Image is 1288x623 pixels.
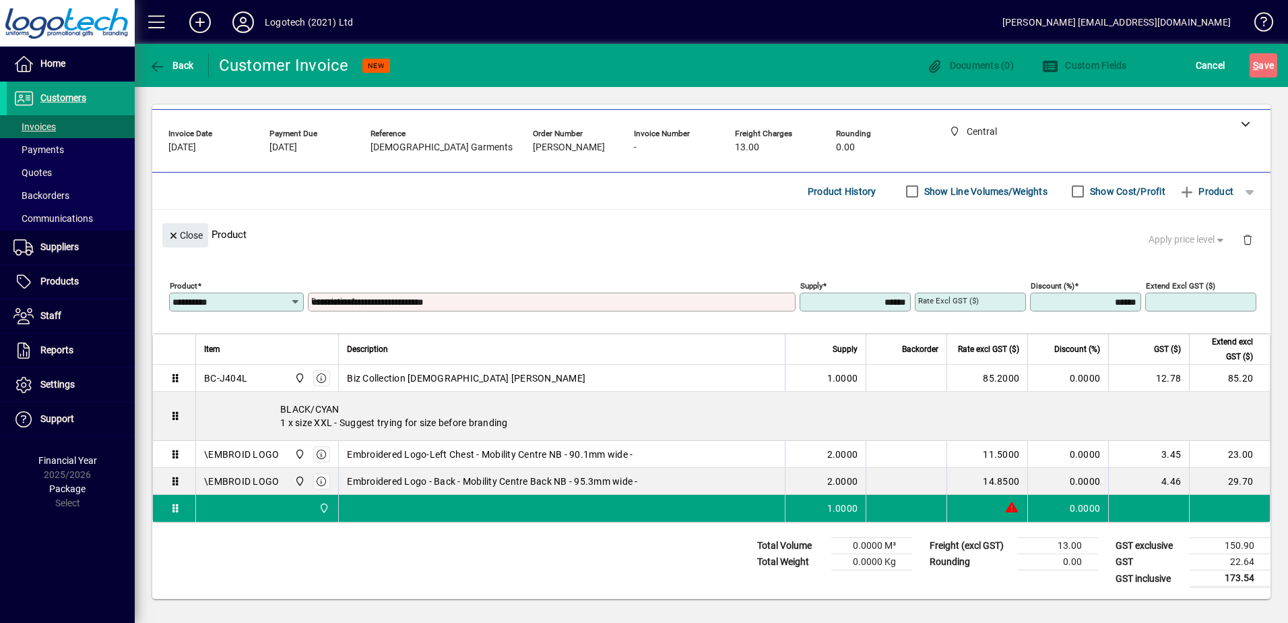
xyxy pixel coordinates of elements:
[1189,468,1270,495] td: 29.70
[1039,53,1130,78] button: Custom Fields
[40,241,79,252] span: Suppliers
[368,61,385,70] span: NEW
[1146,281,1215,291] mat-label: Extend excl GST ($)
[1190,570,1270,587] td: 173.54
[162,223,208,247] button: Close
[735,142,759,153] span: 13.00
[204,475,279,488] div: \EMBROID LOGO
[291,474,307,489] span: Central
[7,207,135,230] a: Communications
[7,334,135,367] a: Reports
[926,60,1014,71] span: Documents (0)
[40,276,79,287] span: Products
[13,167,52,178] span: Quotes
[1042,60,1127,71] span: Custom Fields
[802,179,882,204] button: Product History
[831,554,912,570] td: 0.0000 Kg
[923,538,1017,554] td: Freight (excl GST)
[1231,223,1264,256] button: Delete
[152,210,1270,259] div: Product
[7,161,135,184] a: Quotes
[1027,468,1108,495] td: 0.0000
[204,448,279,461] div: \EMBROID LOGO
[918,296,979,305] mat-label: Rate excl GST ($)
[1189,365,1270,392] td: 85.20
[40,413,74,424] span: Support
[827,475,858,488] span: 2.0000
[7,265,135,299] a: Products
[750,554,831,570] td: Total Weight
[1250,53,1277,78] button: Save
[922,185,1048,198] label: Show Line Volumes/Weights
[347,448,633,461] span: Embroidered Logo-Left Chest - Mobility Centre NB - 90.1mm wide -
[1231,233,1264,245] app-page-header-button: Delete
[179,10,222,34] button: Add
[1017,554,1098,570] td: 0.00
[1189,441,1270,468] td: 23.00
[1192,53,1229,78] button: Cancel
[1108,365,1189,392] td: 12.78
[196,392,1270,440] div: BLACK/CYAN 1 x size XXL - Suggest trying for size before branding
[40,58,65,69] span: Home
[827,372,858,385] span: 1.0000
[1017,538,1098,554] td: 13.00
[7,231,135,264] a: Suppliers
[750,538,831,554] td: Total Volume
[222,10,265,34] button: Profile
[13,213,93,224] span: Communications
[7,403,135,436] a: Support
[1154,342,1181,357] span: GST ($)
[1190,554,1270,570] td: 22.64
[347,372,585,385] span: Biz Collection [DEMOGRAPHIC_DATA] [PERSON_NAME]
[1244,3,1271,47] a: Knowledge Base
[291,447,307,462] span: Central
[204,342,220,357] span: Item
[311,296,351,305] mat-label: Description
[533,142,605,153] span: [PERSON_NAME]
[168,142,196,153] span: [DATE]
[146,53,197,78] button: Back
[902,342,938,357] span: Backorder
[1109,538,1190,554] td: GST exclusive
[168,225,203,247] span: Close
[347,475,637,488] span: Embroidered Logo - Back - Mobility Centre Back NB - 95.3mm wide -
[827,448,858,461] span: 2.0000
[1253,60,1258,71] span: S
[1087,185,1165,198] label: Show Cost/Profit
[40,310,61,321] span: Staff
[291,371,307,386] span: Central
[13,144,64,155] span: Payments
[1198,334,1253,364] span: Extend excl GST ($)
[1027,441,1108,468] td: 0.0000
[1190,538,1270,554] td: 150.90
[1027,365,1108,392] td: 0.0000
[1108,468,1189,495] td: 4.46
[831,538,912,554] td: 0.0000 M³
[170,281,197,291] mat-label: Product
[315,501,331,516] span: Central
[808,181,876,202] span: Product History
[1027,495,1108,522] td: 0.0000
[7,299,135,333] a: Staff
[159,229,212,241] app-page-header-button: Close
[1109,554,1190,570] td: GST
[7,368,135,402] a: Settings
[955,372,1019,385] div: 85.2000
[1253,55,1274,76] span: ave
[833,342,858,357] span: Supply
[1002,11,1231,33] div: [PERSON_NAME] [EMAIL_ADDRESS][DOMAIN_NAME]
[7,184,135,207] a: Backorders
[371,142,513,153] span: [DEMOGRAPHIC_DATA] Garments
[7,47,135,81] a: Home
[13,190,69,201] span: Backorders
[265,11,353,33] div: Logotech (2021) Ltd
[40,92,86,103] span: Customers
[347,342,388,357] span: Description
[923,53,1017,78] button: Documents (0)
[7,138,135,161] a: Payments
[1149,233,1227,247] span: Apply price level
[269,142,297,153] span: [DATE]
[827,502,858,515] span: 1.0000
[836,142,855,153] span: 0.00
[1031,281,1074,291] mat-label: Discount (%)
